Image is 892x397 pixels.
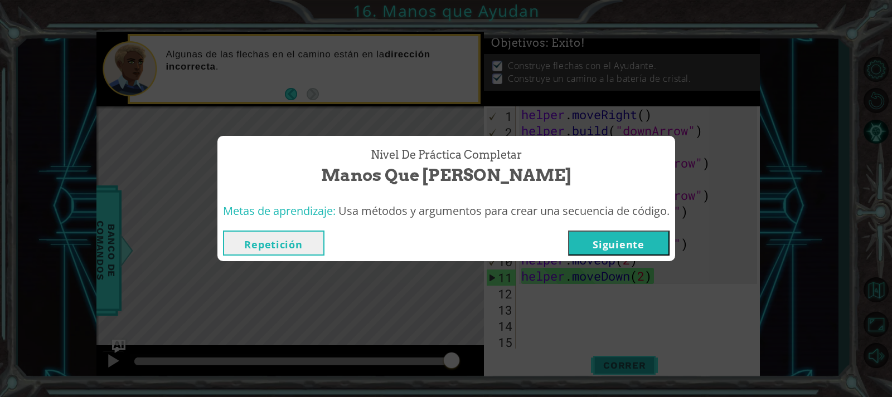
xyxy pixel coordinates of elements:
[223,203,336,218] span: Metas de aprendizaje:
[568,231,670,256] button: Siguiente
[338,203,670,218] span: Usa métodos y argumentos para crear una secuencia de código.
[321,163,571,187] span: Manos que [PERSON_NAME]
[371,147,522,163] span: Nivel de Práctica Completar
[223,231,324,256] button: Repetición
